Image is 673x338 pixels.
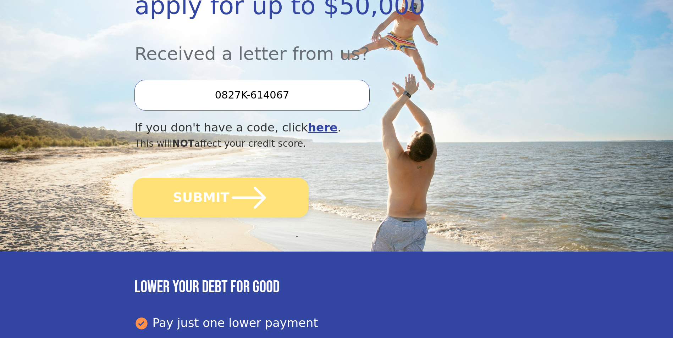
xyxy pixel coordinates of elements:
div: If you don't have a code, click . [134,119,478,136]
div: This will affect your credit score. [134,136,478,151]
h3: Lower your debt for good [134,277,538,298]
button: SUBMIT [133,178,309,218]
input: Enter your Offer Code: [134,80,369,110]
span: NOT [172,138,194,149]
div: Pay just one lower payment [134,314,538,332]
div: Received a letter from us? [134,24,478,67]
a: here [308,121,338,134]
